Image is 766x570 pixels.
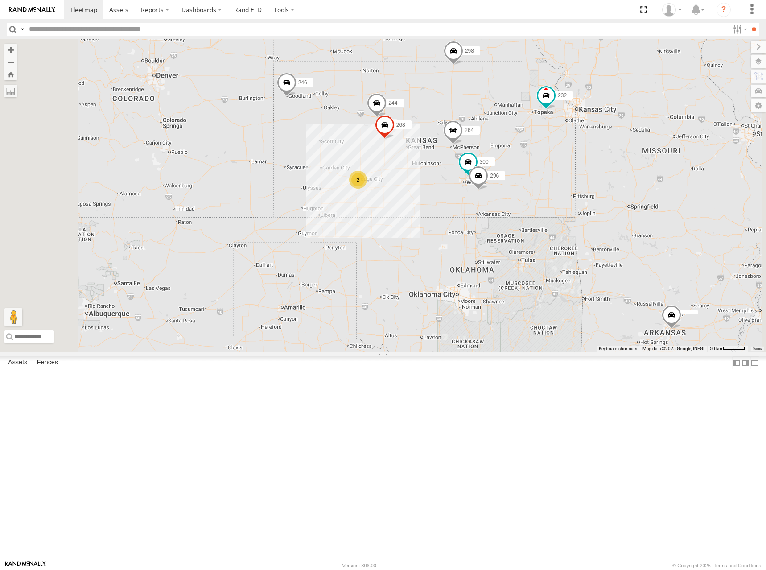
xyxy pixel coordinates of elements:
button: Zoom Home [4,68,17,80]
label: Assets [4,357,32,369]
span: 300 [480,159,489,165]
span: Map data ©2025 Google, INEGI [642,346,704,351]
div: © Copyright 2025 - [672,563,761,568]
label: Search Filter Options [729,23,749,36]
label: Map Settings [751,99,766,112]
span: 50 km [710,346,722,351]
label: Hide Summary Table [750,356,759,369]
button: Map Scale: 50 km per 48 pixels [707,346,748,352]
label: Measure [4,85,17,97]
a: Terms and Conditions [714,563,761,568]
img: rand-logo.svg [9,7,55,13]
label: Search Query [19,23,26,36]
label: Fences [33,357,62,369]
span: 232 [558,92,567,98]
label: Dock Summary Table to the Right [741,356,750,369]
i: ? [717,3,731,17]
label: Dock Summary Table to the Left [732,356,741,369]
div: Shane Miller [659,3,685,17]
button: Keyboard shortcuts [599,346,637,352]
span: 264 [465,127,474,133]
span: 244 [388,99,397,106]
span: 298 [465,48,474,54]
button: Drag Pegman onto the map to open Street View [4,308,22,326]
div: Version: 306.00 [342,563,376,568]
span: 268 [396,121,405,128]
a: Terms (opens in new tab) [753,347,762,350]
button: Zoom out [4,56,17,68]
span: 296 [490,172,499,178]
span: 246 [298,79,307,85]
a: Visit our Website [5,561,46,570]
div: 2 [349,171,367,189]
button: Zoom in [4,44,17,56]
